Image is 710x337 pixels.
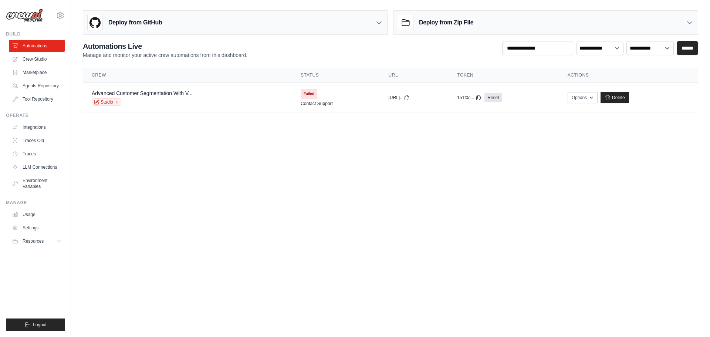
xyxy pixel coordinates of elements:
span: Resources [23,238,44,244]
th: URL [380,68,449,83]
span: Failed [301,89,317,99]
th: Token [448,68,559,83]
a: Environment Variables [9,175,65,192]
button: Resources [9,235,65,247]
a: LLM Connections [9,161,65,173]
button: 151f0c... [457,95,481,101]
img: Logo [6,9,43,23]
a: Integrations [9,121,65,133]
a: Crew Studio [9,53,65,65]
button: Logout [6,319,65,331]
a: Advanced Customer Segmentation With V... [92,90,193,96]
a: Settings [9,222,65,234]
button: Options [568,92,598,103]
a: Usage [9,209,65,220]
h3: Deploy from Zip File [419,18,473,27]
a: Delete [601,92,629,103]
th: Status [292,68,379,83]
div: Manage [6,200,65,206]
a: Tool Repository [9,93,65,105]
th: Crew [83,68,292,83]
a: Contact Support [301,101,333,107]
div: Operate [6,112,65,118]
span: Logout [33,322,47,328]
a: Agents Repository [9,80,65,92]
div: Build [6,31,65,37]
p: Manage and monitor your active crew automations from this dashboard. [83,51,247,59]
h3: Deploy from GitHub [108,18,162,27]
a: Traces Old [9,135,65,146]
h2: Automations Live [83,41,247,51]
a: Automations [9,40,65,52]
a: Traces [9,148,65,160]
a: Studio [92,98,121,106]
img: GitHub Logo [88,15,102,30]
a: Reset [484,93,502,102]
a: Marketplace [9,67,65,78]
th: Actions [559,68,698,83]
